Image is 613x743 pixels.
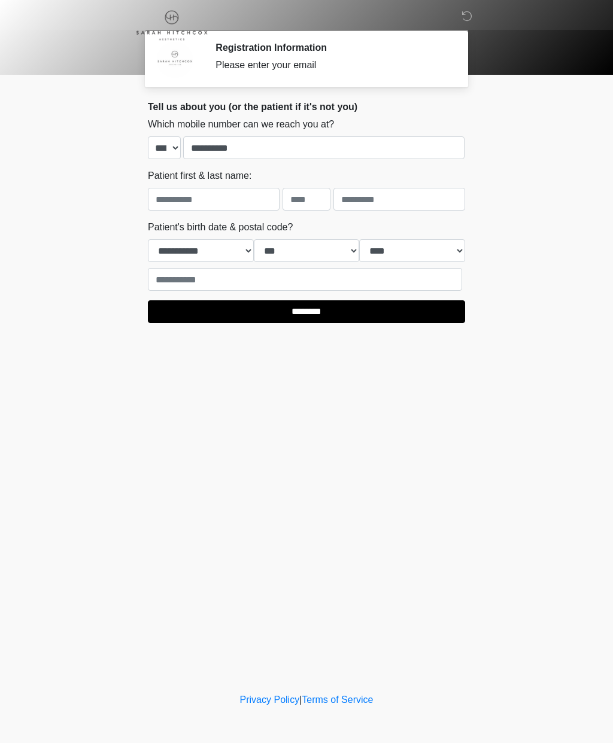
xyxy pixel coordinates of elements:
[148,101,465,112] h2: Tell us about you (or the patient if it's not you)
[148,220,293,235] label: Patient's birth date & postal code?
[148,169,251,183] label: Patient first & last name:
[136,9,208,41] img: Sarah Hitchcox Aesthetics Logo
[240,695,300,705] a: Privacy Policy
[299,695,302,705] a: |
[216,58,447,72] div: Please enter your email
[302,695,373,705] a: Terms of Service
[148,117,334,132] label: Which mobile number can we reach you at?
[157,42,193,78] img: Agent Avatar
